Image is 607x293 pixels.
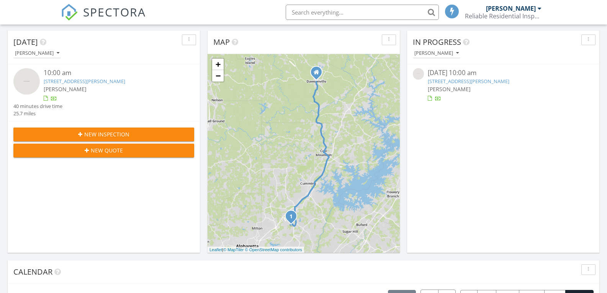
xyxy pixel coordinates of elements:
[428,85,471,93] span: [PERSON_NAME]
[61,4,78,21] img: The Best Home Inspection Software - Spectora
[13,144,194,157] button: New Quote
[428,68,578,78] div: [DATE] 10:00 am
[413,48,460,59] button: [PERSON_NAME]
[245,247,302,252] a: © OpenStreetMap contributors
[44,68,179,78] div: 10:00 am
[428,78,509,85] a: [STREET_ADDRESS][PERSON_NAME]
[316,72,321,77] div: Dawsonville GA 30534
[413,68,424,79] img: streetview
[44,78,125,85] a: [STREET_ADDRESS][PERSON_NAME]
[13,48,61,59] button: [PERSON_NAME]
[13,37,38,47] span: [DATE]
[291,216,296,221] div: 2760 Herrington Dr, Cumming, GA 30041
[13,103,62,110] div: 40 minutes drive time
[213,37,230,47] span: Map
[413,68,594,102] a: [DATE] 10:00 am [STREET_ADDRESS][PERSON_NAME] [PERSON_NAME]
[465,12,542,20] div: Reliable Residential Inspections
[413,37,461,47] span: In Progress
[13,110,62,117] div: 25.7 miles
[209,247,222,252] a: Leaflet
[486,5,536,12] div: [PERSON_NAME]
[290,214,293,219] i: 1
[61,10,146,26] a: SPECTORA
[91,146,123,154] span: New Quote
[15,51,59,56] div: [PERSON_NAME]
[83,4,146,20] span: SPECTORA
[212,59,224,70] a: Zoom in
[208,247,304,253] div: |
[414,51,459,56] div: [PERSON_NAME]
[13,68,40,95] img: streetview
[13,267,52,277] span: Calendar
[84,130,129,138] span: New Inspection
[286,5,439,20] input: Search everything...
[13,128,194,141] button: New Inspection
[44,85,87,93] span: [PERSON_NAME]
[223,247,244,252] a: © MapTiler
[212,70,224,82] a: Zoom out
[13,68,194,117] a: 10:00 am [STREET_ADDRESS][PERSON_NAME] [PERSON_NAME] 40 minutes drive time 25.7 miles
